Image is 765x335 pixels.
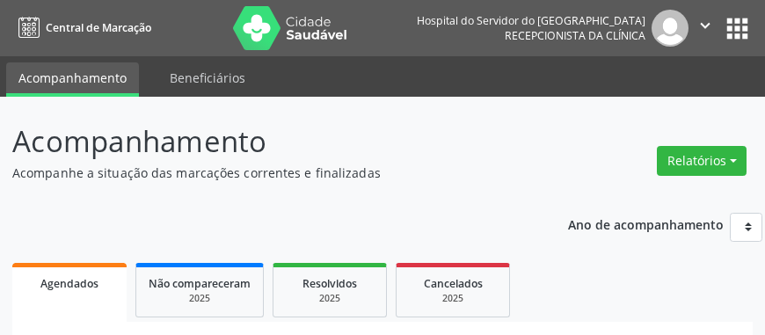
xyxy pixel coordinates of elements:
[722,13,753,44] button: apps
[46,20,151,35] span: Central de Marcação
[409,292,497,305] div: 2025
[286,292,374,305] div: 2025
[40,276,98,291] span: Agendados
[424,276,483,291] span: Cancelados
[12,13,151,42] a: Central de Marcação
[688,10,722,47] button: 
[149,276,251,291] span: Não compareceram
[568,213,724,235] p: Ano de acompanhamento
[652,10,688,47] img: img
[12,164,530,182] p: Acompanhe a situação das marcações correntes e finalizadas
[657,146,747,176] button: Relatórios
[302,276,357,291] span: Resolvidos
[157,62,258,93] a: Beneficiários
[696,16,715,35] i: 
[149,292,251,305] div: 2025
[6,62,139,97] a: Acompanhamento
[12,120,530,164] p: Acompanhamento
[417,13,645,28] div: Hospital do Servidor do [GEOGRAPHIC_DATA]
[505,28,645,43] span: Recepcionista da clínica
